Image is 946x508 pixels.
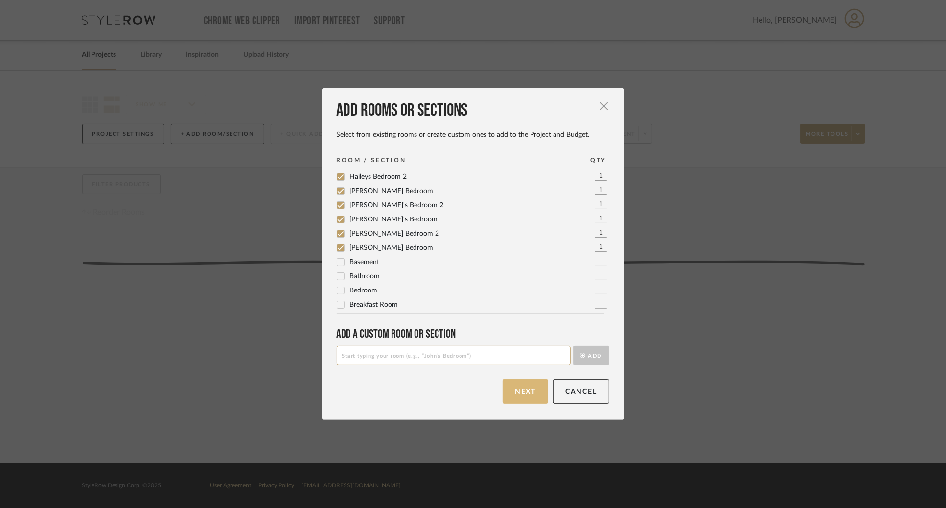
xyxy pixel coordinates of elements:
[350,259,380,266] span: Basement
[350,287,378,294] span: Bedroom
[350,244,434,251] span: [PERSON_NAME] Bedroom
[350,173,407,180] span: Haileys Bedroom 2
[337,327,609,341] div: Add a Custom room or Section
[503,379,548,404] button: Next
[350,230,439,237] span: [PERSON_NAME] Bedroom 2
[350,301,398,308] span: Breakfast Room
[350,216,438,223] span: [PERSON_NAME]'s Bedroom
[337,100,609,121] div: Add rooms or sections
[350,202,444,209] span: [PERSON_NAME]'s Bedroom 2
[337,155,406,165] div: ROOM / SECTION
[350,188,434,194] span: [PERSON_NAME] Bedroom
[337,130,609,139] div: Select from existing rooms or create custom ones to add to the Project and Budget.
[573,346,609,365] button: Add
[337,346,571,365] input: Start typing your room (e.g., “John’s Bedroom”)
[595,96,614,116] button: Close
[553,379,609,404] button: Cancel
[590,155,606,165] div: QTY
[350,273,380,280] span: Bathroom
